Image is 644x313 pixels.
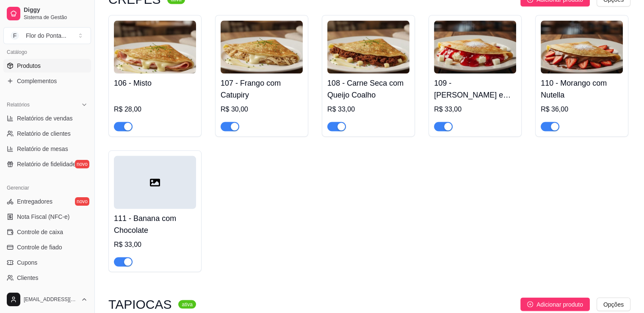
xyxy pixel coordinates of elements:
a: Relatório de clientes [3,127,91,140]
sup: ativa [178,300,196,308]
div: Catálogo [3,45,91,59]
span: Adicionar produto [536,299,583,309]
a: Complementos [3,74,91,88]
a: Relatórios de vendas [3,112,91,125]
button: [EMAIL_ADDRESS][DOMAIN_NAME] [3,289,91,310]
a: Relatório de fidelidadenovo [3,157,91,171]
h4: 111 - Banana com Chocolate [114,212,196,236]
a: Produtos [3,59,91,73]
span: Controle de fiado [17,243,62,252]
button: Select a team [3,27,91,44]
div: R$ 33,00 [434,104,516,114]
span: Opções [603,299,624,309]
div: R$ 28,00 [114,104,196,114]
span: Nota Fiscal (NFC-e) [17,212,69,221]
a: Controle de fiado [3,240,91,254]
span: Relatório de fidelidade [17,160,76,168]
h4: 110 - Morango com Nutella [541,77,623,101]
span: Entregadores [17,197,53,206]
button: Opções [597,297,630,311]
div: R$ 33,00 [114,239,196,249]
span: Controle de caixa [17,228,63,236]
h4: 107 - Frango com Catupiry [221,77,303,101]
h4: 108 - Carne Seca com Queijo Coalho [327,77,409,101]
span: [EMAIL_ADDRESS][DOMAIN_NAME] [24,296,77,303]
h3: TAPIOCAS [108,299,171,309]
div: R$ 36,00 [541,104,623,114]
a: DiggySistema de Gestão [3,3,91,24]
span: Relatório de clientes [17,129,71,138]
a: Relatório de mesas [3,142,91,156]
span: Relatório de mesas [17,145,68,153]
div: R$ 33,00 [327,104,409,114]
img: product-image [434,20,516,73]
span: Diggy [24,6,88,14]
div: Flor do Ponta ... [26,31,66,40]
span: F [11,31,19,40]
span: Clientes [17,274,39,282]
a: Controle de caixa [3,225,91,239]
span: Relatórios de vendas [17,114,73,123]
span: Complementos [17,77,57,85]
h4: 106 - Misto [114,77,196,89]
img: product-image [541,20,623,73]
a: Entregadoresnovo [3,195,91,208]
span: plus-circle [527,301,533,307]
span: Produtos [17,61,41,70]
div: Gerenciar [3,181,91,195]
img: product-image [221,20,303,73]
img: product-image [114,20,196,73]
a: Cupons [3,256,91,269]
span: Sistema de Gestão [24,14,88,21]
a: Nota Fiscal (NFC-e) [3,210,91,224]
img: product-image [327,20,409,73]
span: Cupons [17,258,37,267]
div: R$ 30,00 [221,104,303,114]
h4: 109 - [PERSON_NAME] e [PERSON_NAME] [434,77,516,101]
span: Relatórios [7,101,30,108]
button: Adicionar produto [520,297,590,311]
a: Clientes [3,271,91,285]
